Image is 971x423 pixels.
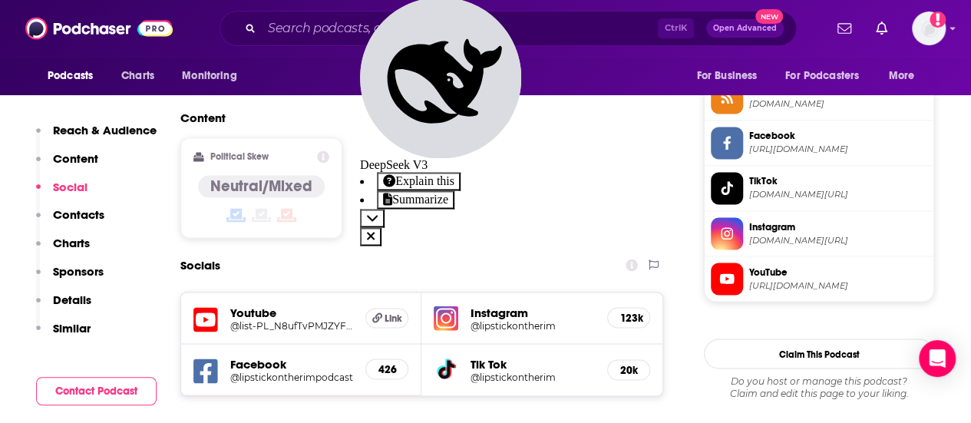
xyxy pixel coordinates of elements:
[870,15,893,41] a: Show notifications dropdown
[53,123,157,137] p: Reach & Audience
[704,339,934,368] button: Claim This Podcast
[620,363,637,376] h5: 20k
[696,65,757,87] span: For Business
[36,123,157,151] button: Reach & Audience
[230,319,353,331] a: @list-PL_N8ufTvPMJZYFWLY1ZHtZJTE8uRVbdWE
[36,377,157,405] button: Contact Podcast
[471,356,594,371] h5: Tik Tok
[53,151,98,166] p: Content
[36,321,91,349] button: Similar
[711,217,927,250] a: Instagram[DOMAIN_NAME][URL]
[171,61,256,91] button: open menu
[36,236,90,264] button: Charts
[749,129,927,143] span: Facebook
[36,264,104,292] button: Sponsors
[180,111,651,125] h2: Content
[878,61,934,91] button: open menu
[749,279,927,291] span: https://www.youtube.com/playlist?list=PL_N8ufTvPMJZYFWLY1ZHtZJTE8uRVbdWE
[378,362,395,375] h5: 426
[704,375,934,387] span: Do you host or manage this podcast?
[111,61,163,91] a: Charts
[36,207,104,236] button: Contacts
[53,321,91,335] p: Similar
[919,340,956,377] div: Open Intercom Messenger
[912,12,946,45] button: Show profile menu
[434,306,458,330] img: iconImage
[749,265,927,279] span: YouTube
[182,65,236,87] span: Monitoring
[755,9,783,24] span: New
[53,180,88,194] p: Social
[210,151,269,162] h2: Political Skew
[36,151,98,180] button: Content
[704,375,934,399] div: Claim and edit this page to your liking.
[262,16,658,41] input: Search podcasts, credits, & more...
[749,174,927,188] span: TikTok
[711,172,927,204] a: TikTok[DOMAIN_NAME][URL]
[711,127,927,159] a: Facebook[URL][DOMAIN_NAME]
[48,65,93,87] span: Podcasts
[25,14,173,43] img: Podchaser - Follow, Share and Rate Podcasts
[775,61,881,91] button: open menu
[230,305,353,319] h5: Youtube
[37,61,113,91] button: open menu
[749,220,927,233] span: Instagram
[785,65,859,87] span: For Podcasters
[220,11,797,46] div: Search podcasts, credits, & more...
[230,356,353,371] h5: Facebook
[706,19,784,38] button: Open AdvancedNew
[889,65,915,87] span: More
[749,144,927,155] span: https://www.facebook.com/lipstickontherimpodcast
[749,189,927,200] span: tiktok.com/@lipstickontherim
[831,15,857,41] a: Show notifications dropdown
[365,308,408,328] a: Link
[53,292,91,307] p: Details
[620,311,637,324] h5: 123k
[385,312,402,324] span: Link
[53,264,104,279] p: Sponsors
[711,81,927,114] a: RSS Feed[DOMAIN_NAME]
[912,12,946,45] img: User Profile
[749,234,927,246] span: instagram.com/lipstickontherim
[180,250,220,279] h2: Socials
[471,319,594,331] a: @lipstickontherim
[210,177,312,196] h4: Neutral/Mixed
[230,371,353,382] a: @lipstickontherimpodcast
[36,180,88,208] button: Social
[121,65,154,87] span: Charts
[471,371,594,382] a: @lipstickontherim
[685,61,776,91] button: open menu
[930,12,946,28] svg: Add a profile image
[749,98,927,110] span: rss.pdrl.fm
[53,207,104,222] p: Contacts
[36,292,91,321] button: Details
[471,305,594,319] h5: Instagram
[658,18,694,38] span: Ctrl K
[53,236,90,250] p: Charts
[711,263,927,295] a: YouTube[URL][DOMAIN_NAME]
[713,25,777,32] span: Open Advanced
[912,12,946,45] span: Logged in as Ashley_Beenen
